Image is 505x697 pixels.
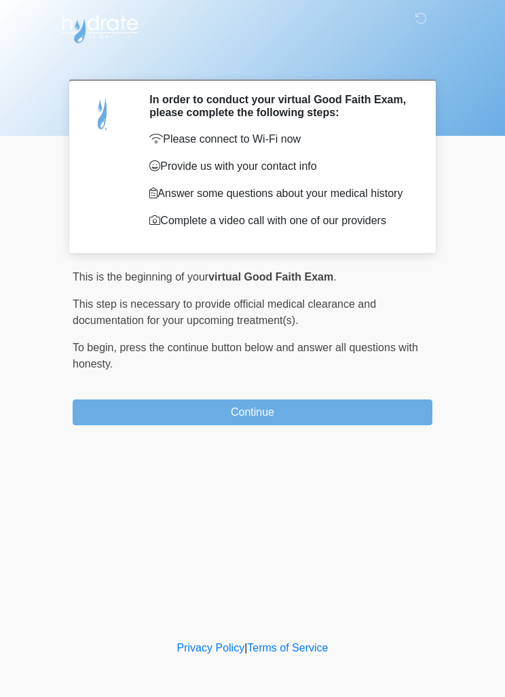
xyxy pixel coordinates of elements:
h2: In order to conduct your virtual Good Faith Exam, please complete the following steps: [149,93,412,119]
strong: virtual Good Faith Exam [208,271,333,283]
img: Hydrate IV Bar - Scottsdale Logo [59,10,141,44]
span: To begin, [73,342,119,353]
h1: ‎ ‎ ‎ [62,49,443,74]
span: press the continue button below and answer all questions with honesty. [73,342,418,370]
span: . [333,271,336,283]
a: Terms of Service [247,642,328,654]
span: This step is necessary to provide official medical clearance and documentation for your upcoming ... [73,298,376,326]
a: | [244,642,247,654]
span: This is the beginning of your [73,271,208,283]
p: Answer some questions about your medical history [149,185,412,202]
p: Complete a video call with one of our providers [149,213,412,229]
img: Agent Avatar [83,93,124,134]
a: Privacy Policy [177,642,245,654]
button: Continue [73,399,432,425]
p: Please connect to Wi-Fi now [149,131,412,147]
p: Provide us with your contact info [149,158,412,175]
